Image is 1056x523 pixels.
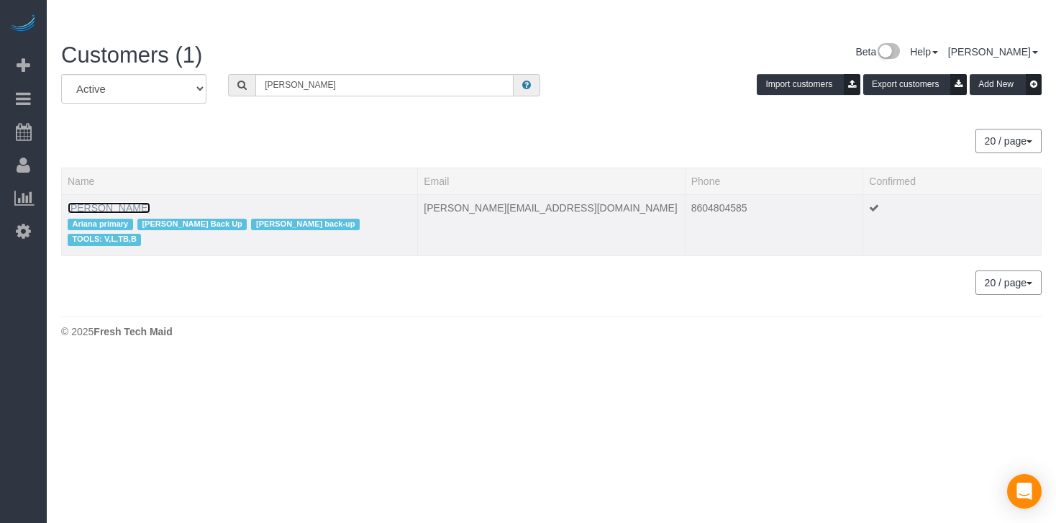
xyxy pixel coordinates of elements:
span: [PERSON_NAME] Back Up [137,219,247,230]
button: 20 / page [975,270,1042,295]
button: Add New [970,74,1042,95]
img: Automaid Logo [9,14,37,35]
td: Confirmed [863,194,1042,255]
a: [PERSON_NAME] [948,46,1038,58]
img: New interface [876,43,900,62]
span: Ariana primary [68,219,133,230]
td: Name [62,194,418,255]
span: [PERSON_NAME] back-up [251,219,360,230]
nav: Pagination navigation [976,270,1042,295]
th: Email [418,168,685,194]
nav: Pagination navigation [976,129,1042,153]
button: Export customers [863,74,967,95]
th: Confirmed [863,168,1042,194]
td: Email [418,194,685,255]
a: Help [910,46,938,58]
span: TOOLS: V,L,TB,B [68,234,141,245]
button: Import customers [757,74,860,95]
button: 20 / page [975,129,1042,153]
div: © 2025 [61,324,1042,339]
th: Name [62,168,418,194]
div: Open Intercom Messenger [1007,474,1042,509]
span: Customers (1) [61,42,202,68]
a: Beta [855,46,900,58]
div: Tags [68,215,411,250]
input: Search customers ... [255,74,514,96]
td: Phone [685,194,863,255]
a: [PERSON_NAME] [68,202,150,214]
th: Phone [685,168,863,194]
strong: Fresh Tech Maid [94,326,172,337]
